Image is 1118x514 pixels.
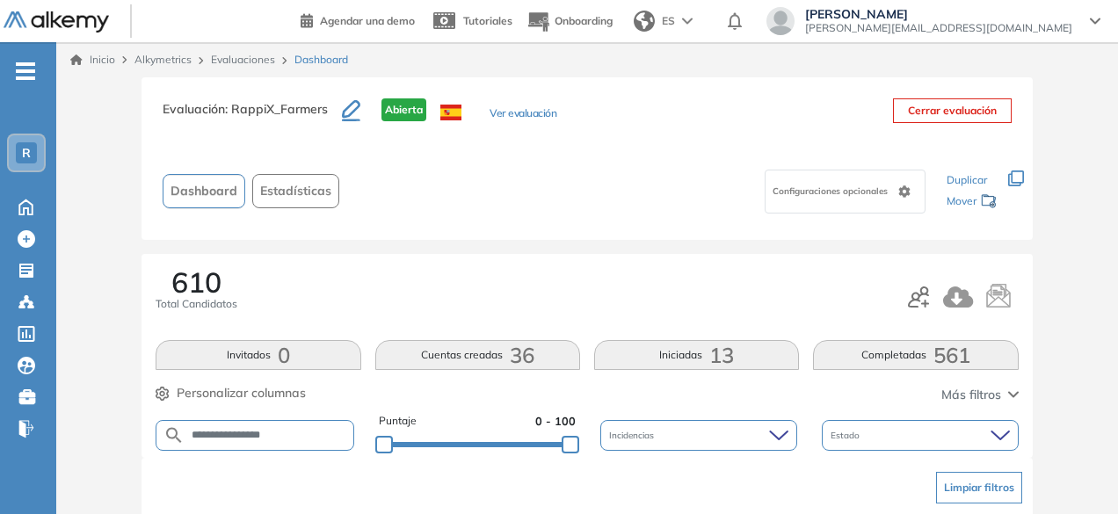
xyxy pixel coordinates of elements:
span: Configuraciones opcionales [773,185,891,198]
span: Onboarding [555,14,613,27]
img: Logo [4,11,109,33]
span: Duplicar [947,173,987,186]
div: Estado [822,420,1019,451]
span: Estadísticas [260,182,331,200]
img: arrow [682,18,693,25]
button: Iniciadas13 [594,340,799,370]
button: Ver evaluación [490,105,556,124]
a: Inicio [70,52,115,68]
span: Agendar una demo [320,14,415,27]
span: Abierta [381,98,426,121]
button: Cerrar evaluación [893,98,1012,123]
button: Completadas561 [813,340,1018,370]
button: Limpiar filtros [936,472,1022,503]
span: 610 [171,268,221,296]
span: Incidencias [609,429,657,442]
button: Cuentas creadas36 [375,340,580,370]
span: : RappiX_Farmers [225,101,328,117]
img: ESP [440,105,461,120]
div: Incidencias [600,420,797,451]
span: Dashboard [171,182,237,200]
span: [PERSON_NAME] [805,7,1072,21]
span: Dashboard [294,52,348,68]
button: Estadísticas [252,174,339,208]
span: Más filtros [941,386,1001,404]
h3: Evaluación [163,98,342,135]
button: Invitados0 [156,340,360,370]
span: Personalizar columnas [177,384,306,402]
span: Estado [831,429,863,442]
span: R [22,146,31,160]
button: Más filtros [941,386,1019,404]
div: Configuraciones opcionales [765,170,926,214]
a: Evaluaciones [211,53,275,66]
span: Puntaje [379,413,417,430]
span: Tutoriales [463,14,512,27]
button: Onboarding [526,3,613,40]
button: Dashboard [163,174,245,208]
span: [PERSON_NAME][EMAIL_ADDRESS][DOMAIN_NAME] [805,21,1072,35]
a: Agendar una demo [301,9,415,30]
img: world [634,11,655,32]
span: 0 - 100 [535,413,576,430]
span: Total Candidatos [156,296,237,312]
img: SEARCH_ALT [163,424,185,446]
div: Mover [947,186,998,219]
span: Alkymetrics [134,53,192,66]
button: Personalizar columnas [156,384,306,402]
span: ES [662,13,675,29]
i: - [16,69,35,73]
